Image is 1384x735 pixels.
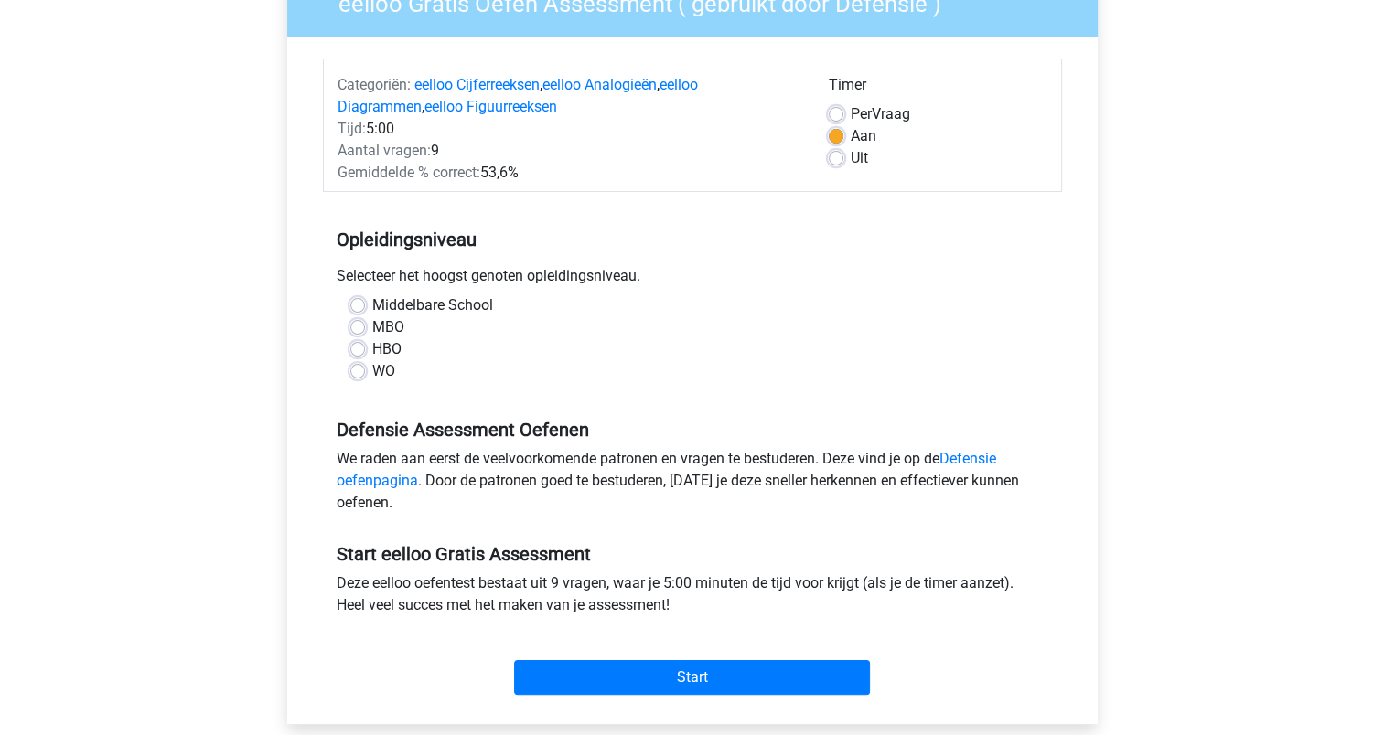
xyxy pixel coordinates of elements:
label: WO [372,360,395,382]
div: Deze eelloo oefentest bestaat uit 9 vragen, waar je 5:00 minuten de tijd voor krijgt (als je de t... [323,572,1062,623]
div: 53,6% [324,162,815,184]
input: Start [514,660,870,695]
h5: Opleidingsniveau [337,221,1048,258]
label: MBO [372,316,404,338]
span: Per [851,105,872,122]
div: Timer [829,74,1047,103]
label: HBO [372,338,402,360]
a: eelloo Cijferreeksen [414,76,540,93]
label: Aan [851,125,876,147]
span: Aantal vragen: [338,142,431,159]
label: Middelbare School [372,294,493,316]
span: Gemiddelde % correct: [338,164,480,181]
div: , , , [324,74,815,118]
label: Vraag [851,103,910,125]
h5: Start eelloo Gratis Assessment [337,543,1048,565]
label: Uit [851,147,868,169]
div: Selecteer het hoogst genoten opleidingsniveau. [323,265,1062,294]
div: 9 [324,140,815,162]
a: eelloo Analogieën [542,76,657,93]
span: Categoriën: [338,76,411,93]
div: We raden aan eerst de veelvoorkomende patronen en vragen te bestuderen. Deze vind je op de . Door... [323,448,1062,521]
h5: Defensie Assessment Oefenen [337,419,1048,441]
div: 5:00 [324,118,815,140]
span: Tijd: [338,120,366,137]
a: eelloo Figuurreeksen [424,98,557,115]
